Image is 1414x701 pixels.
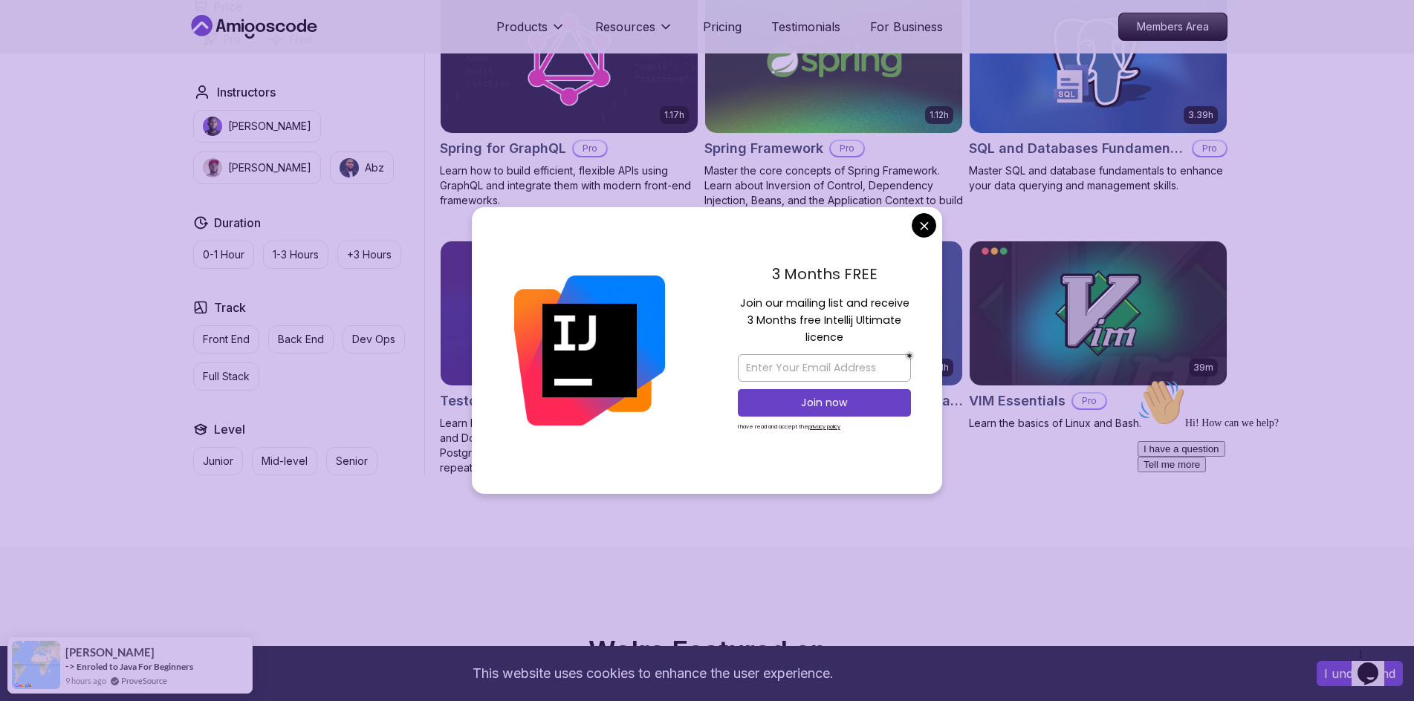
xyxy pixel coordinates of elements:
h2: Spring Framework [704,138,823,159]
button: Junior [193,447,243,475]
a: Testimonials [771,18,840,36]
p: Resources [595,18,655,36]
div: 👋Hi! How can we help?I have a questionTell me more [6,6,273,100]
button: I have a question [6,68,94,84]
p: Abz [365,160,384,175]
p: Pro [1073,394,1106,408]
button: Senior [326,447,377,475]
p: Members Area [1119,13,1227,40]
h2: SQL and Databases Fundamentals [969,138,1186,159]
a: Members Area [1118,13,1227,41]
a: ProveSource [121,674,167,687]
img: instructor img [340,158,359,177]
h2: Track [214,299,246,316]
p: Back End [278,332,324,347]
p: Learn how to build efficient, flexible APIs using GraphQL and integrate them with modern front-en... [440,163,698,208]
p: Learn the basics of Linux and Bash. [969,416,1227,431]
img: provesource social proof notification image [12,641,60,689]
h2: We're Featured on [187,636,1227,665]
img: Testcontainers with Java card [441,241,698,385]
button: Mid-level [252,447,317,475]
p: Dev Ops [352,332,395,347]
p: +3 Hours [347,247,392,262]
button: Dev Ops [343,325,405,353]
span: 9 hours ago [65,674,106,687]
h2: Duration [214,214,261,232]
img: VIM Essentials card [970,241,1227,385]
p: [PERSON_NAME] [228,119,311,134]
button: Back End [268,325,334,353]
button: instructor img[PERSON_NAME] [193,151,321,184]
p: Pro [1193,141,1226,156]
p: Senior [336,454,368,469]
img: :wave: [6,6,53,53]
p: Master the core concepts of Spring Framework. Learn about Inversion of Control, Dependency Inject... [704,163,963,223]
div: This website uses cookies to enhance the user experience. [11,657,1294,690]
button: Products [496,18,565,48]
button: Accept cookies [1317,661,1403,686]
a: VIM Essentials card39mVIM EssentialsProLearn the basics of Linux and Bash. [969,241,1227,431]
p: Products [496,18,548,36]
a: Pricing [703,18,742,36]
iframe: chat widget [1132,373,1399,634]
p: Pro [831,141,863,156]
p: Junior [203,454,233,469]
p: 1-3 Hours [273,247,319,262]
h2: VIM Essentials [969,391,1066,411]
a: Enroled to Java For Beginners [77,661,193,672]
button: instructor img[PERSON_NAME] [193,110,321,143]
button: Full Stack [193,362,259,391]
p: Master SQL and database fundamentals to enhance your data querying and management skills. [969,163,1227,193]
button: Front End [193,325,259,353]
p: Front End [203,332,250,347]
img: instructor img [203,158,222,177]
iframe: chat widget [1352,642,1399,686]
p: 39m [1193,362,1213,374]
p: Mid-level [262,454,308,469]
p: 3.39h [1188,109,1213,121]
p: Full Stack [203,369,250,384]
a: For Business [870,18,943,36]
a: Testcontainers with Java card1.28hNEWTestcontainers with JavaProLearn how to test Java DAOs with ... [440,241,698,475]
button: +3 Hours [337,241,401,269]
span: -> [65,660,75,672]
p: 1.17h [664,109,684,121]
h2: Spring for GraphQL [440,138,566,159]
p: 0-1 Hour [203,247,244,262]
button: 1-3 Hours [263,241,328,269]
p: 1.12h [930,109,949,121]
button: instructor imgAbz [330,151,394,184]
button: Resources [595,18,673,48]
button: Tell me more [6,84,74,100]
h2: Level [214,420,245,438]
h2: Instructors [217,83,276,101]
p: Learn how to test Java DAOs with Testcontainers and Docker. Run fast, isolated tests against real... [440,416,698,475]
span: Hi! How can we help? [6,45,147,56]
h2: Testcontainers with Java [440,391,608,411]
span: [PERSON_NAME] [65,646,155,659]
img: instructor img [203,117,222,136]
p: [PERSON_NAME] [228,160,311,175]
button: 0-1 Hour [193,241,254,269]
p: Pro [574,141,606,156]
